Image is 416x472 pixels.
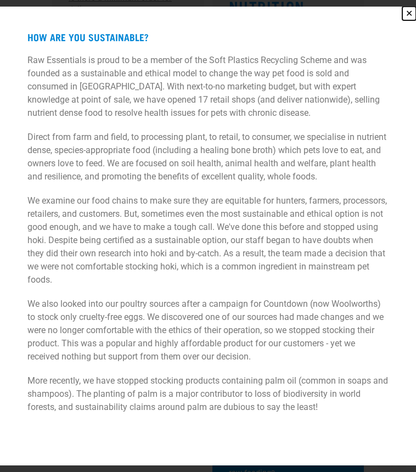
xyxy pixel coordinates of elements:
p: Direct from farm and field, to processing plant, to retail, to consumer, we specialise in nutrien... [27,131,389,183]
p: Raw Essentials is proud to be a member of the Soft Plastics Recycling Scheme and was founded as a... [27,54,389,120]
p: We examine our food chains to make sure they are equitable for hunters, farmers, processors, reta... [27,194,389,286]
button: Close [402,7,416,20]
p: More recently, we have stopped stocking products containing palm oil (common in soaps and shampoo... [27,374,389,414]
p: We also looked into our poultry sources after a campaign for Countdown (now Woolworths) to stock ... [27,297,389,363]
h4: How are you sustainable? [27,32,389,43]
